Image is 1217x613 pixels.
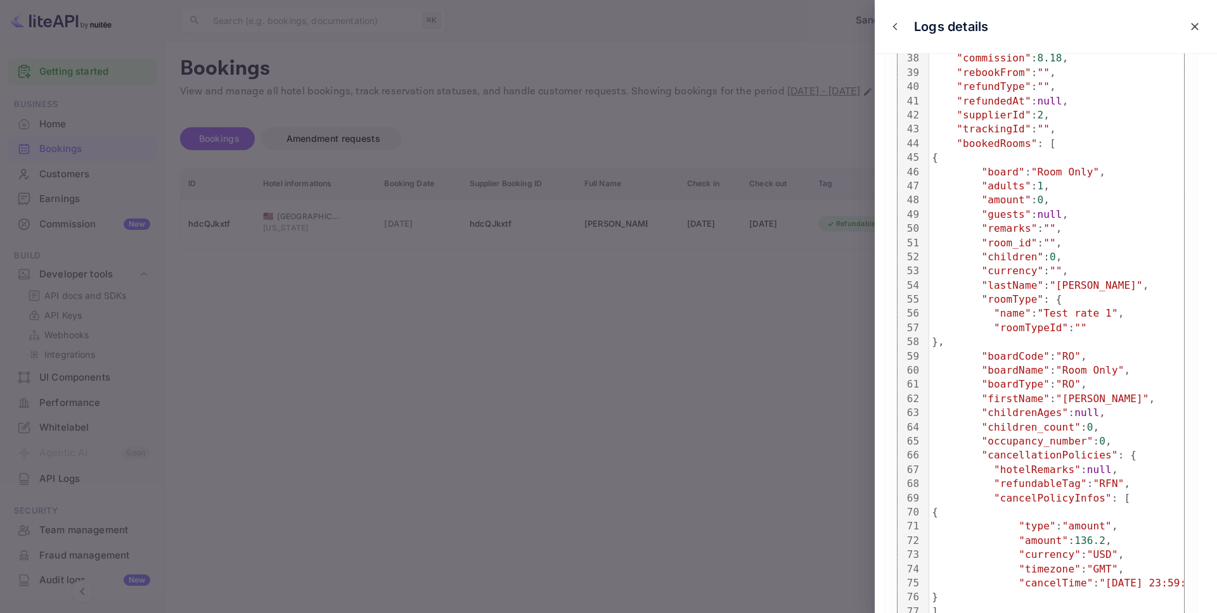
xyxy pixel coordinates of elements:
div: 48 [898,193,921,207]
span: 0 [1037,194,1043,206]
span: "[DATE] 23:59:59" [1099,577,1204,589]
span: "board" [981,166,1024,178]
span: null [1074,407,1099,419]
span: "guests" [981,208,1031,220]
div: 65 [898,434,921,448]
span: "timezone" [1019,563,1081,575]
span: "Test rate 1" [1037,307,1117,319]
div: 45 [898,151,921,165]
div: 68 [898,477,921,491]
span: 0 [1050,251,1056,263]
div: 70 [898,505,921,519]
span: "GMT" [1087,563,1118,575]
div: 39 [898,66,921,80]
span: "" [1043,222,1056,234]
div: 56 [898,306,921,320]
div: 47 [898,179,921,193]
span: "children" [981,251,1043,263]
span: "currency" [1019,548,1081,560]
div: 63 [898,406,921,420]
div: 60 [898,363,921,377]
span: "boardType" [981,378,1050,390]
span: "Room Only" [1056,364,1124,376]
span: "currency" [981,265,1043,277]
span: "childrenAges" [981,407,1068,419]
span: "" [1038,123,1050,135]
div: 50 [898,222,921,236]
div: 38 [898,51,921,65]
div: 59 [898,350,921,363]
span: "type" [1019,520,1056,532]
span: "roomType" [981,293,1043,305]
div: 66 [898,448,921,462]
span: null [1037,208,1062,220]
span: "refundType" [956,80,1031,92]
button: close [885,17,905,36]
span: "occupancy_number" [981,435,1093,447]
span: 0 [1099,435,1105,447]
span: "" [1043,237,1056,249]
div: 61 [898,377,921,391]
span: "RFN" [1093,477,1124,490]
div: 62 [898,392,921,406]
span: "RO" [1056,378,1081,390]
span: "bookedRooms" [956,137,1037,149]
span: 8.18 [1038,52,1062,64]
span: "lastName" [981,279,1043,291]
span: "amount" [1062,520,1112,532]
p: Logs details [914,17,988,36]
span: "rebookFrom" [956,66,1031,79]
div: 74 [898,562,921,576]
span: 1 [1037,180,1043,192]
div: 51 [898,236,921,250]
div: 44 [898,137,921,151]
div: 71 [898,519,921,533]
div: 76 [898,590,921,604]
div: 46 [898,165,921,179]
div: 75 [898,576,921,590]
span: "room_id" [981,237,1037,249]
div: 69 [898,491,921,505]
span: "name" [994,307,1031,319]
div: 73 [898,548,921,562]
span: "" [1050,265,1062,277]
span: "trackingId" [956,123,1031,135]
span: "Room Only" [1031,166,1100,178]
span: "hotelRemarks" [994,464,1081,476]
div: 42 [898,108,921,122]
button: close [1183,15,1206,38]
span: "amount" [1019,534,1068,547]
span: "" [1038,80,1050,92]
span: "commission" [956,52,1031,64]
span: "roomTypeId" [994,322,1068,334]
div: 72 [898,534,921,548]
div: 53 [898,264,921,278]
span: "remarks" [981,222,1037,234]
div: 40 [898,80,921,94]
div: 67 [898,463,921,477]
span: "USD" [1087,548,1118,560]
span: "adults" [981,180,1031,192]
div: 64 [898,420,921,434]
div: 52 [898,250,921,264]
div: 43 [898,122,921,136]
span: "cancelPolicyInfos" [994,492,1112,504]
span: "[PERSON_NAME]" [1056,393,1149,405]
span: 136.2 [1074,534,1105,547]
span: "refundedAt" [956,95,1031,107]
span: null [1038,95,1062,107]
span: null [1087,464,1112,476]
span: "firstName" [981,393,1050,405]
span: "cancellationPolicies" [981,449,1117,461]
span: "supplierId" [956,109,1031,121]
span: 0 [1087,421,1093,433]
span: "boardName" [981,364,1050,376]
span: "boardCode" [981,350,1050,362]
div: 41 [898,94,921,108]
div: 57 [898,321,921,335]
div: 55 [898,293,921,306]
span: "[PERSON_NAME]" [1050,279,1143,291]
span: 2 [1038,109,1044,121]
div: 49 [898,208,921,222]
span: "children_count" [981,421,1081,433]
